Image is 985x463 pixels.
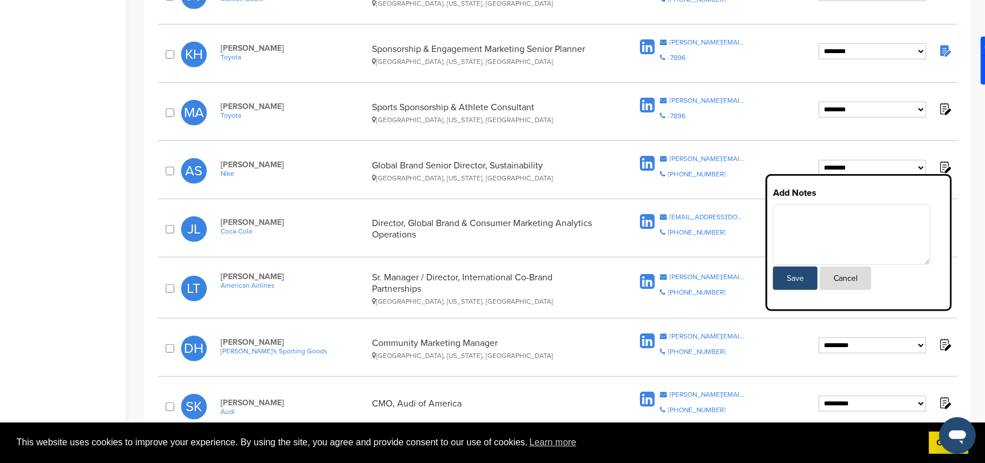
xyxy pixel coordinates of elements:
span: DH [181,336,207,361]
div: Sponsorship & Engagement Marketing Senior Planner [373,43,602,66]
div: [GEOGRAPHIC_DATA], [US_STATE], [GEOGRAPHIC_DATA] [373,58,602,66]
img: Notes [938,337,952,352]
div: [PERSON_NAME][EMAIL_ADDRESS][PERSON_NAME][DOMAIN_NAME] [670,39,746,46]
a: Coca-Cola [221,227,366,235]
div: [PHONE_NUMBER] [668,171,726,178]
a: Audi [221,408,366,416]
div: [PERSON_NAME][EMAIL_ADDRESS][PERSON_NAME][DOMAIN_NAME] [670,155,746,162]
a: Toyota [221,111,366,119]
div: Global Brand Senior Director, Sustainability [373,160,602,182]
div: Sports Sponsorship & Athlete Consultant [373,102,602,124]
span: JL [181,216,207,242]
div: Director, Global Brand & Consumer Marketing Analytics Operations [373,218,602,240]
img: Notes [938,102,952,116]
button: Save [773,267,818,290]
img: Notes [938,396,952,410]
span: MA [181,100,207,126]
h3: Add Notes [773,186,944,200]
div: [GEOGRAPHIC_DATA], [US_STATE], [GEOGRAPHIC_DATA] [373,116,602,124]
div: -7896 [668,54,686,61]
div: [GEOGRAPHIC_DATA], [US_STATE], [GEOGRAPHIC_DATA] [373,297,602,305]
div: CMO, Audi of America [373,398,602,416]
span: AS [181,158,207,184]
span: This website uses cookies to improve your experience. By using the site, you agree and provide co... [17,434,920,451]
span: [PERSON_NAME] [221,398,366,408]
div: [PHONE_NUMBER] [668,289,726,296]
img: Notes [938,160,952,174]
div: [PERSON_NAME][EMAIL_ADDRESS][PERSON_NAME][DOMAIN_NAME] [670,333,746,340]
span: [PERSON_NAME] [221,160,366,170]
div: [PERSON_NAME][EMAIL_ADDRESS][PERSON_NAME][DOMAIN_NAME] [670,97,746,104]
a: [PERSON_NAME]'s Sporting Goods [221,347,366,355]
a: Toyota [221,53,366,61]
div: -7896 [668,112,686,119]
a: dismiss cookie message [929,432,968,454]
span: SK [181,394,207,420]
div: [GEOGRAPHIC_DATA], [US_STATE], [GEOGRAPHIC_DATA] [373,174,602,182]
div: [PERSON_NAME][EMAIL_ADDRESS][PERSON_NAME][DOMAIN_NAME] [670,391,746,398]
div: [EMAIL_ADDRESS][DOMAIN_NAME] [670,214,746,220]
div: [PERSON_NAME][EMAIL_ADDRESS][PERSON_NAME][DOMAIN_NAME] [670,273,746,280]
img: Notes [938,43,952,58]
span: LT [181,276,207,301]
span: [PERSON_NAME] [221,218,366,227]
div: [PHONE_NUMBER] [668,406,726,413]
div: [GEOGRAPHIC_DATA], [US_STATE], [GEOGRAPHIC_DATA] [373,352,602,360]
span: [PERSON_NAME] [221,102,366,111]
button: Cancel [820,267,871,290]
div: [PHONE_NUMBER] [668,348,726,355]
div: Community Marketing Manager [373,337,602,360]
a: Nike [221,170,366,178]
div: Sr. Manager / Director, International Co-Brand Partnerships [373,272,602,305]
span: [PERSON_NAME] [221,272,366,281]
span: KH [181,42,207,67]
span: [PERSON_NAME] [221,43,366,53]
a: American Airlines [221,281,366,289]
span: [PERSON_NAME] [221,337,366,347]
a: learn more about cookies [528,434,578,451]
div: [PHONE_NUMBER] [668,229,726,236]
iframe: Button to launch messaging window [939,417,976,454]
